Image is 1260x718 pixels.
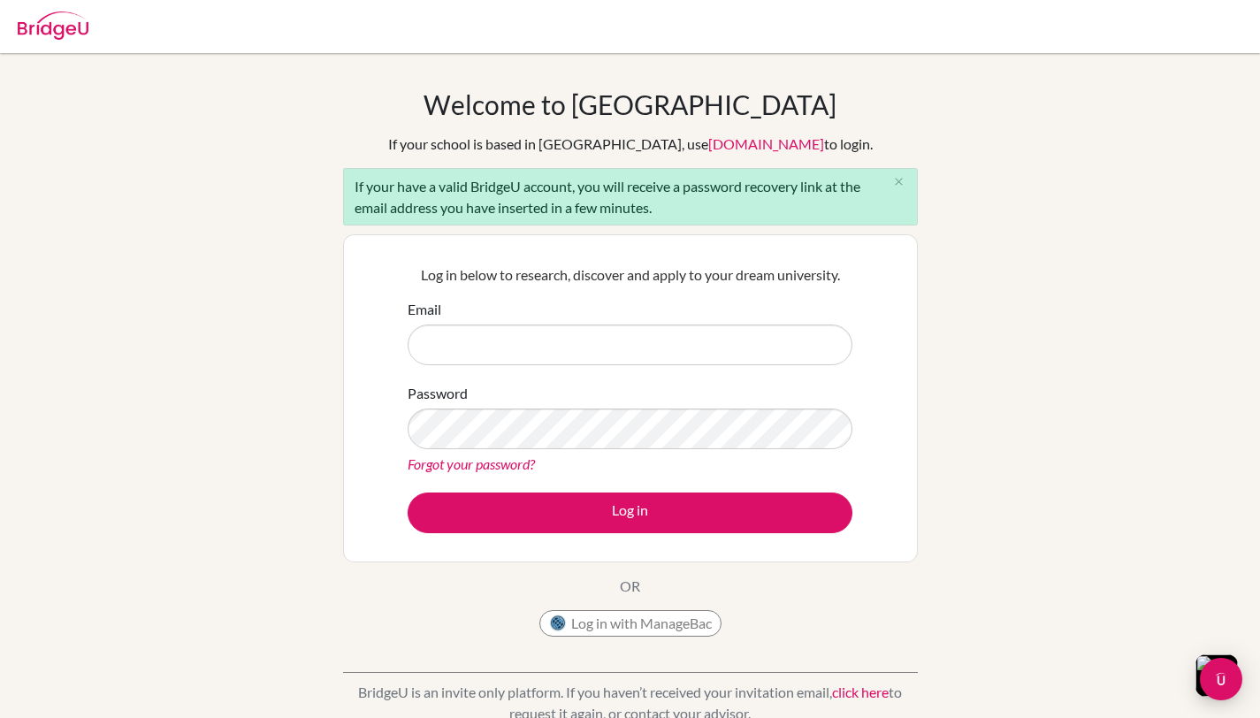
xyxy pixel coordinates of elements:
a: [DOMAIN_NAME] [708,135,824,152]
a: click here [832,684,889,700]
div: Open Intercom Messenger [1200,658,1242,700]
label: Password [408,383,468,404]
a: Forgot your password? [408,455,535,472]
h1: Welcome to [GEOGRAPHIC_DATA] [424,88,836,120]
button: Close [882,169,917,195]
i: close [892,175,905,188]
img: Bridge-U [18,11,88,40]
label: Email [408,299,441,320]
div: If your school is based in [GEOGRAPHIC_DATA], use to login. [388,134,873,155]
p: Log in below to research, discover and apply to your dream university. [408,264,852,286]
button: Log in [408,493,852,533]
p: OR [620,576,640,597]
button: Log in with ManageBac [539,610,722,637]
div: If your have a valid BridgeU account, you will receive a password recovery link at the email addr... [343,168,918,225]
